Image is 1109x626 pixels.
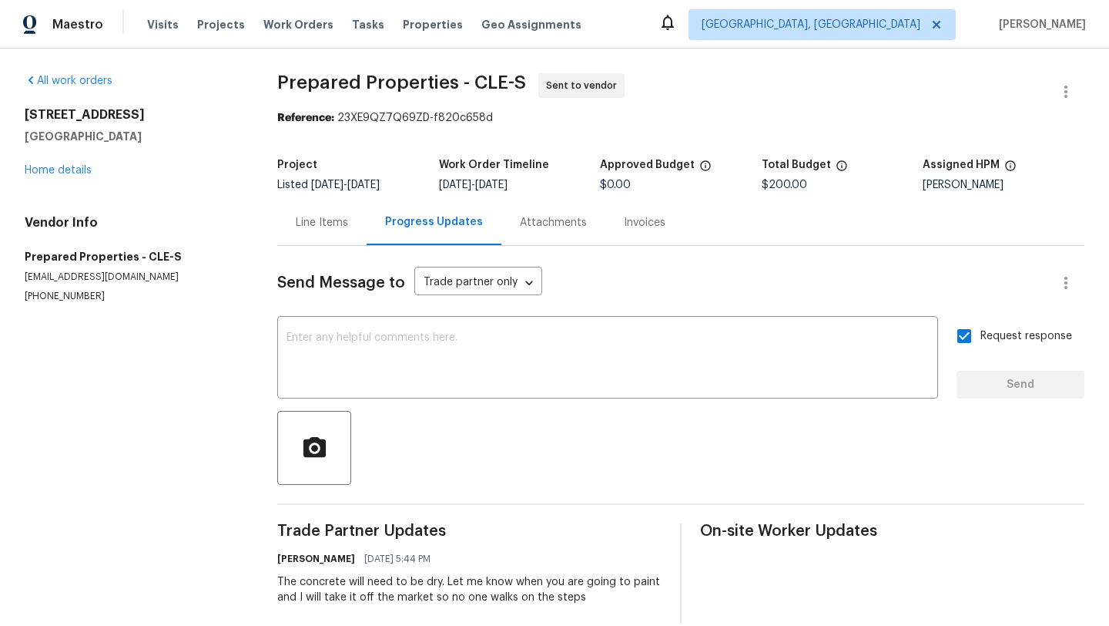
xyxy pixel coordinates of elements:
[414,271,542,296] div: Trade partner only
[481,17,581,32] span: Geo Assignments
[600,180,631,190] span: $0.00
[277,275,405,291] span: Send Message to
[347,180,380,190] span: [DATE]
[385,214,483,230] div: Progress Updates
[311,180,380,190] span: -
[277,523,662,539] span: Trade Partner Updates
[25,76,112,86] a: All work orders
[277,113,334,123] b: Reference:
[25,271,240,284] p: [EMAIL_ADDRESS][DOMAIN_NAME]
[923,180,1084,190] div: [PERSON_NAME]
[263,17,333,32] span: Work Orders
[25,215,240,231] h4: Vendor Info
[197,17,245,32] span: Projects
[699,160,712,180] span: The total cost of line items that have been approved by both Opendoor and the Trade Partner. This...
[439,180,471,190] span: [DATE]
[296,215,348,231] div: Line Items
[624,215,665,231] div: Invoices
[147,17,179,32] span: Visits
[439,180,508,190] span: -
[836,160,848,180] span: The total cost of line items that have been proposed by Opendoor. This sum includes line items th...
[980,328,1072,345] span: Request response
[700,523,1084,539] span: On-site Worker Updates
[762,180,807,190] span: $200.00
[25,165,92,176] a: Home details
[25,290,240,303] p: [PHONE_NUMBER]
[277,110,1084,126] div: 23XE9QZ7Q69ZD-f820c658d
[923,160,1000,170] h5: Assigned HPM
[311,180,343,190] span: [DATE]
[762,160,831,170] h5: Total Budget
[25,107,240,123] h2: [STREET_ADDRESS]
[600,160,695,170] h5: Approved Budget
[52,17,103,32] span: Maestro
[277,73,526,92] span: Prepared Properties - CLE-S
[1004,160,1017,180] span: The hpm assigned to this work order.
[352,19,384,30] span: Tasks
[277,180,380,190] span: Listed
[475,180,508,190] span: [DATE]
[364,551,431,567] span: [DATE] 5:44 PM
[277,551,355,567] h6: [PERSON_NAME]
[25,249,240,264] h5: Prepared Properties - CLE-S
[546,78,623,93] span: Sent to vendor
[277,160,317,170] h5: Project
[403,17,463,32] span: Properties
[702,17,920,32] span: [GEOGRAPHIC_DATA], [GEOGRAPHIC_DATA]
[277,574,662,605] div: The concrete will need to be dry. Let me know when you are going to paint and I will take it off ...
[25,129,240,144] h5: [GEOGRAPHIC_DATA]
[439,160,549,170] h5: Work Order Timeline
[993,17,1086,32] span: [PERSON_NAME]
[520,215,587,231] div: Attachments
